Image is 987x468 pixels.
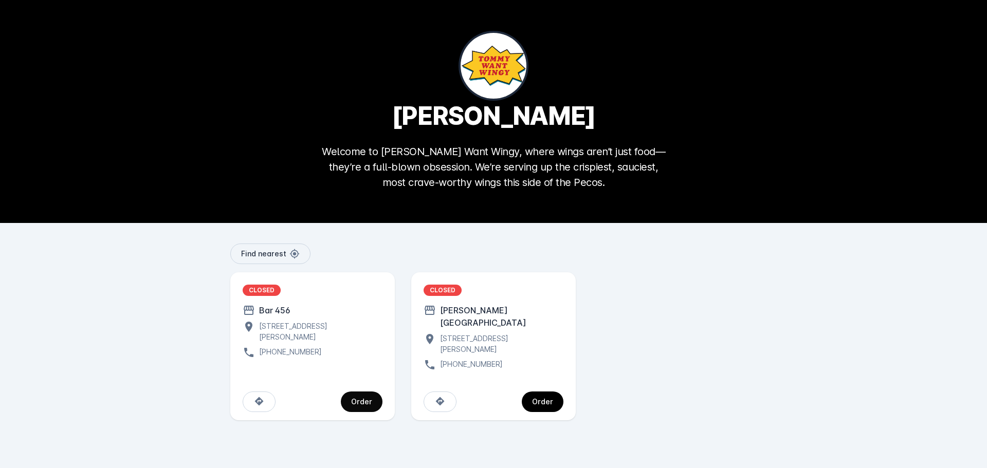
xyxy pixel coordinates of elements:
[341,391,382,412] button: continue
[255,321,382,342] div: [STREET_ADDRESS][PERSON_NAME]
[255,304,290,316] div: Bar 456
[436,359,503,371] div: [PHONE_NUMBER]
[532,398,553,405] div: Order
[436,304,563,329] div: [PERSON_NAME][GEOGRAPHIC_DATA]
[255,346,322,359] div: [PHONE_NUMBER]
[522,391,563,412] button: continue
[243,285,281,296] div: CLOSED
[241,250,286,257] span: Find nearest
[436,333,563,354] div: [STREET_ADDRESS][PERSON_NAME]
[351,398,372,405] div: Order
[424,285,462,296] div: CLOSED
